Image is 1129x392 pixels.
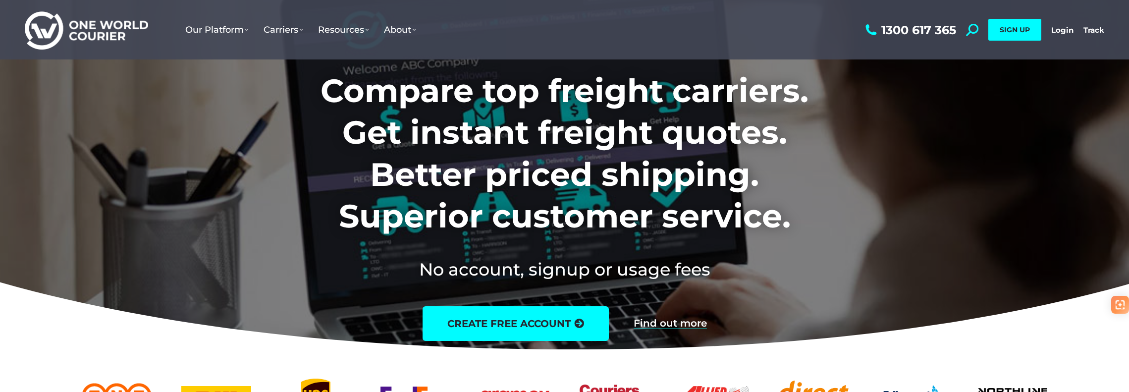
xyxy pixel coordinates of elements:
[256,14,311,45] a: Carriers
[311,14,376,45] a: Resources
[634,318,707,329] a: Find out more
[863,24,956,36] a: 1300 617 365
[255,70,874,237] h1: Compare top freight carriers. Get instant freight quotes. Better priced shipping. Superior custom...
[1000,25,1030,34] span: SIGN UP
[178,14,256,45] a: Our Platform
[255,257,874,281] h2: No account, signup or usage fees
[988,19,1041,41] a: SIGN UP
[423,306,609,341] a: create free account
[185,24,249,35] span: Our Platform
[1083,25,1104,35] a: Track
[1051,25,1074,35] a: Login
[318,24,369,35] span: Resources
[264,24,303,35] span: Carriers
[384,24,416,35] span: About
[376,14,424,45] a: About
[25,10,148,50] img: One World Courier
